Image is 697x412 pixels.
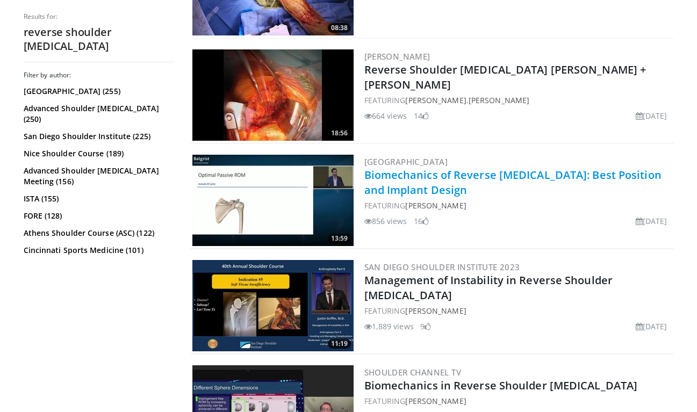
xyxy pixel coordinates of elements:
a: [PERSON_NAME] [469,95,529,105]
img: 7da8affd-1d22-4ec0-8c53-1f9dd3a6fc83.300x170_q85_crop-smart_upscale.jpg [192,260,354,351]
li: 856 views [364,215,407,227]
a: [GEOGRAPHIC_DATA] [364,156,448,167]
span: 08:38 [328,23,351,33]
li: [DATE] [636,215,667,227]
span: 11:19 [328,339,351,349]
div: FEATURING [364,200,672,211]
a: Biomechanics in Reverse Shoulder [MEDICAL_DATA] [364,378,638,393]
a: Shoulder Channel TV [364,367,462,378]
a: [PERSON_NAME] [405,200,466,211]
a: 18:56 [192,49,354,141]
a: San Diego Shoulder Institute (225) [24,131,171,142]
img: 0e022942-4782-470b-b2fe-2b78f1fd8457.300x170_q85_crop-smart_upscale.jpg [192,49,354,141]
a: Nice Shoulder Course (189) [24,148,171,159]
a: [PERSON_NAME] [405,306,466,316]
li: [DATE] [636,110,667,121]
h3: Filter by author: [24,71,174,79]
a: San Diego Shoulder Institute 2023 [364,262,520,272]
a: Advanced Shoulder [MEDICAL_DATA] Meeting (156) [24,165,171,187]
a: [PERSON_NAME] [405,95,466,105]
a: 11:19 [192,260,354,351]
a: [GEOGRAPHIC_DATA] (255) [24,86,171,97]
li: 16 [414,215,429,227]
a: FORE (128) [24,211,171,221]
a: ISTA (155) [24,193,171,204]
a: Management of Instability in Reverse Shoulder [MEDICAL_DATA] [364,273,613,302]
a: Biomechanics of Reverse [MEDICAL_DATA]: Best Position and Implant Design [364,168,662,197]
a: 13:59 [192,155,354,246]
div: FEATURING [364,305,672,316]
li: 664 views [364,110,407,121]
a: Advanced Shoulder [MEDICAL_DATA] (250) [24,103,171,125]
p: Results for: [24,12,174,21]
a: Cincinnati Sports Medicine (101) [24,245,171,256]
h2: reverse shoulder [MEDICAL_DATA] [24,25,174,53]
img: 305095c1-c1c2-4178-b934-2a95c173c9af.300x170_q85_crop-smart_upscale.jpg [192,155,354,246]
a: [PERSON_NAME] [405,396,466,406]
a: [PERSON_NAME] [364,51,430,62]
span: 13:59 [328,234,351,243]
div: FEATURING , [364,95,672,106]
li: 1,889 views [364,321,414,332]
li: 14 [414,110,429,121]
span: 18:56 [328,128,351,138]
li: 9 [420,321,431,332]
div: FEATURING [364,395,672,407]
a: Athens Shoulder Course (ASC) (122) [24,228,171,238]
li: [DATE] [636,321,667,332]
a: Reverse Shoulder [MEDICAL_DATA] [PERSON_NAME] + [PERSON_NAME] [364,62,646,92]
